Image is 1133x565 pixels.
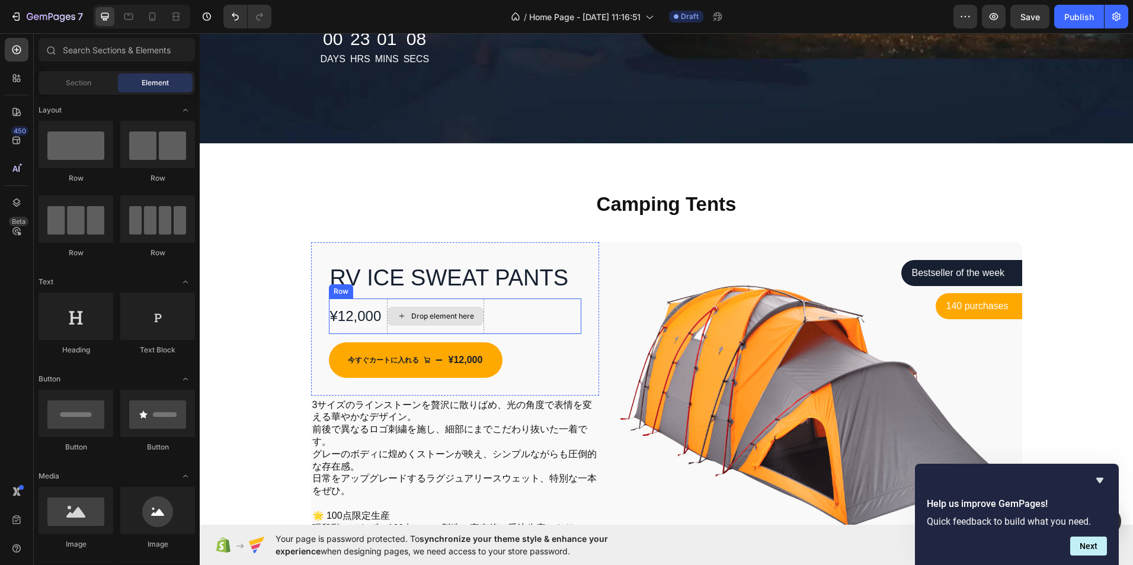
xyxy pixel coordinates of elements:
[120,248,195,258] div: Row
[712,233,812,247] p: Bestseller of the week
[120,442,195,452] div: Button
[111,365,400,527] h2: Rich Text Editor. Editing area: main
[223,5,271,28] div: Undo/Redo
[248,319,284,335] div: ¥12,000
[176,272,195,291] span: Toggle open
[200,33,1133,525] iframe: Design area
[113,366,399,526] p: 3サイズのラインストーンを贅沢に散りばめ、光の角度で表情を変える華やかなデザイン。 前後で異なるロゴ刺繍を施し、細部にまでこだわり抜いた一着です。 グレーのボディに煌めくストーンが映え、シンプル...
[1064,11,1094,23] div: Publish
[276,534,608,556] span: synchronize your theme style & enhance your experience
[747,266,812,280] p: 140 purchases
[1093,473,1107,487] button: Hide survey
[120,345,195,355] div: Text Block
[927,473,1107,556] div: Help us improve GemPages!
[151,19,171,33] p: Hrs
[39,442,113,452] div: Button
[142,78,169,88] span: Element
[39,374,60,384] span: Button
[39,105,62,115] span: Layout
[39,539,113,550] div: Image
[132,253,151,264] div: Row
[39,345,113,355] div: Heading
[129,227,382,263] h1: RV ICE SWEAT PANTS
[9,217,28,226] div: Beta
[1010,5,1049,28] button: Save
[113,159,821,184] p: Camping Tents
[129,309,303,345] button: 今すぐカートに入れる
[121,19,146,33] p: Days
[212,278,274,288] div: Drop element here
[176,101,195,120] span: Toggle open
[927,497,1107,511] h2: Help us improve GemPages!
[148,322,219,332] div: Rich Text Editor. Editing area: main
[5,5,88,28] button: 7
[78,9,83,24] p: 7
[120,173,195,184] div: Row
[39,471,59,481] span: Media
[39,277,53,287] span: Text
[66,78,91,88] span: Section
[120,539,195,550] div: Image
[176,467,195,486] span: Toggle open
[276,532,654,557] span: Your page is password protected. To when designing pages, we need access to your store password.
[204,19,230,33] p: Secs
[39,38,195,62] input: Search Sections & Elements
[681,11,699,22] span: Draft
[1054,5,1104,28] button: Publish
[11,126,28,136] div: 450
[39,248,113,258] div: Row
[148,322,219,332] p: 今すぐカートに入れる
[1070,537,1107,556] button: Next question
[39,173,113,184] div: Row
[129,271,183,295] div: ¥12,000
[524,11,527,23] span: /
[529,11,641,23] span: Home Page - [DATE] 11:16:51
[175,19,199,33] p: Mins
[176,370,195,389] span: Toggle open
[1020,12,1040,22] span: Save
[418,209,822,544] img: Alt Image
[927,516,1107,527] p: Quick feedback to build what you need.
